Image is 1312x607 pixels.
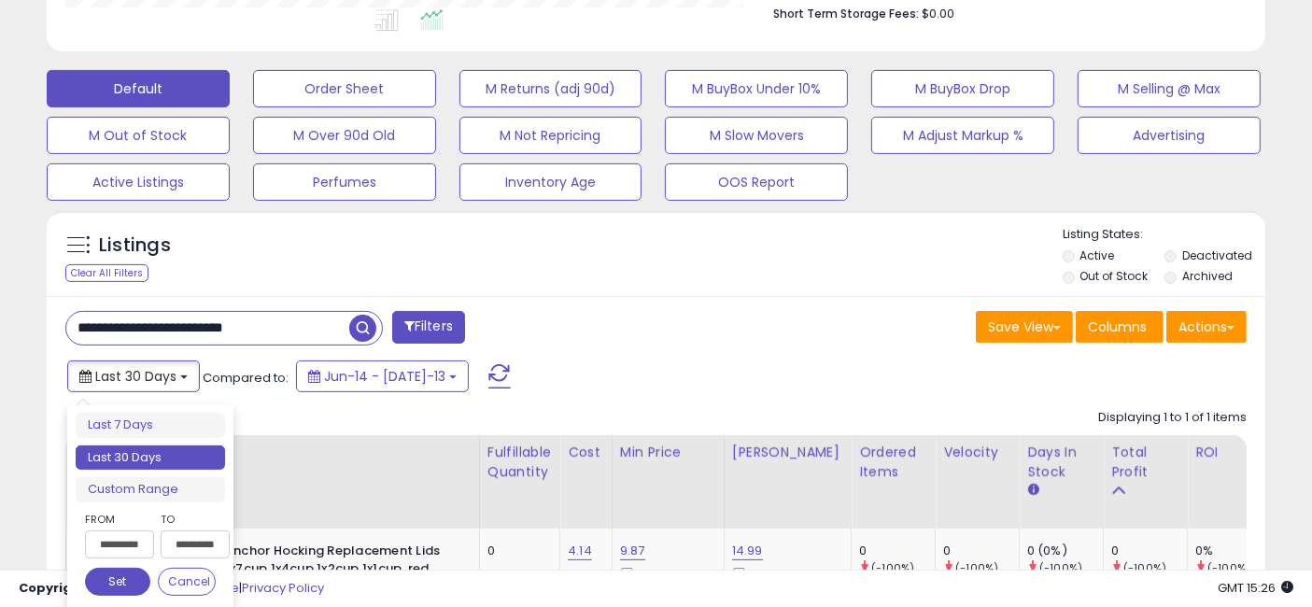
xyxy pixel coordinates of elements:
[620,542,645,560] a: 9.87
[568,443,604,462] div: Cost
[95,367,176,386] span: Last 30 Days
[1098,409,1247,427] div: Displaying 1 to 1 of 1 items
[85,510,150,529] label: From
[296,360,469,392] button: Jun-14 - [DATE]-13
[76,445,225,471] li: Last 30 Days
[65,264,148,282] div: Clear All Filters
[943,543,1019,559] div: 0
[1166,311,1247,343] button: Actions
[1182,268,1233,284] label: Archived
[19,580,324,598] div: seller snap | |
[85,568,150,596] button: Set
[943,443,1011,462] div: Velocity
[487,543,545,559] div: 0
[253,70,436,107] button: Order Sheet
[158,568,216,596] button: Cancel
[67,360,200,392] button: Last 30 Days
[47,70,230,107] button: Default
[203,369,289,387] span: Compared to:
[459,117,642,154] button: M Not Repricing
[922,5,954,22] span: $0.00
[568,542,592,560] a: 4.14
[1111,443,1179,482] div: Total Profit
[859,443,927,482] div: Ordered Items
[665,117,848,154] button: M Slow Movers
[732,542,763,560] a: 14.99
[253,117,436,154] button: M Over 90d Old
[732,443,843,462] div: [PERSON_NAME]
[99,233,171,259] h5: Listings
[76,477,225,502] li: Custom Range
[976,311,1073,343] button: Save View
[1195,443,1263,462] div: ROI
[871,70,1054,107] button: M BuyBox Drop
[1195,543,1271,559] div: 0%
[1063,226,1265,244] p: Listing States:
[1218,579,1293,597] span: 2025-08-13 15:26 GMT
[324,367,445,386] span: Jun-14 - [DATE]-13
[47,117,230,154] button: M Out of Stock
[161,510,216,529] label: To
[1078,70,1261,107] button: M Selling @ Max
[392,311,465,344] button: Filters
[1027,443,1095,482] div: Days In Stock
[859,543,935,559] div: 0
[620,443,716,462] div: Min Price
[665,163,848,201] button: OOS Report
[459,163,642,201] button: Inventory Age
[1027,482,1038,499] small: Days In Stock.
[871,117,1054,154] button: M Adjust Markup %
[1080,247,1115,263] label: Active
[19,579,87,597] strong: Copyright
[665,70,848,107] button: M BuyBox Under 10%
[76,413,225,438] li: Last 7 Days
[773,6,919,21] b: Short Term Storage Fees:
[1078,117,1261,154] button: Advertising
[1111,543,1187,559] div: 0
[1088,318,1147,336] span: Columns
[1076,311,1164,343] button: Columns
[225,543,452,600] b: Anchor Hocking Replacement Lids 1x7cup,1x4cup,1x2cup,1x1cup, red Round lid
[242,579,324,597] a: Privacy Policy
[459,70,642,107] button: M Returns (adj 90d)
[180,443,472,462] div: Title
[1080,268,1149,284] label: Out of Stock
[1182,247,1252,263] label: Deactivated
[47,163,230,201] button: Active Listings
[1027,543,1103,559] div: 0 (0%)
[487,443,552,482] div: Fulfillable Quantity
[253,163,436,201] button: Perfumes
